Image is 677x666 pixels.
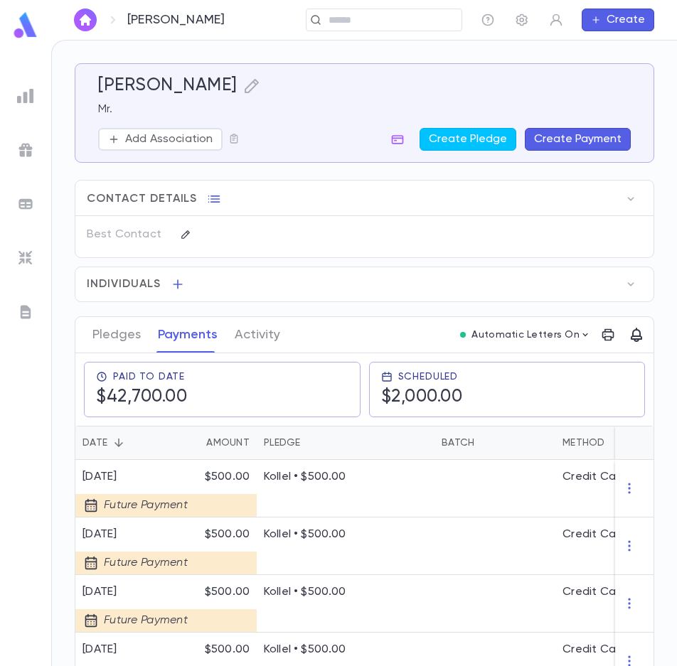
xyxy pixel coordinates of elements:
button: Payments [158,317,218,353]
p: $500.00 [178,643,250,657]
div: Credit Card [563,470,627,484]
div: Future Payment [75,609,196,632]
p: [PERSON_NAME] [127,12,225,28]
button: Activity [235,317,280,353]
span: Contact Details [87,192,197,206]
button: Automatic Letters On [454,325,597,345]
div: [DATE] [82,470,189,484]
p: Best Contact [87,223,169,246]
p: $500.00 [178,470,250,484]
button: Create [582,9,654,31]
div: Date [82,426,107,460]
div: Pledge [257,426,435,460]
div: Amount [171,426,257,460]
div: Credit Card [563,527,627,542]
span: Individuals [87,277,161,291]
span: Paid To Date [113,371,185,382]
p: Kollel • $500.00 [264,527,427,542]
p: Kollel • $500.00 [264,585,427,599]
button: Pledges [92,317,141,353]
div: [DATE] [82,585,189,599]
button: Create Payment [525,128,631,151]
div: Future Payment [75,552,196,574]
img: batches_grey.339ca447c9d9533ef1741baa751efc33.svg [17,195,34,213]
button: Create Pledge [420,128,516,151]
p: Kollel • $500.00 [264,470,427,484]
div: Method [563,426,605,460]
div: Batch [442,426,474,460]
div: Pledge [264,426,301,460]
p: Add Association [125,132,213,146]
img: imports_grey.530a8a0e642e233f2baf0ef88e8c9fcb.svg [17,249,34,267]
h5: $2,000.00 [381,387,463,408]
button: Sort [107,431,130,454]
div: Future Payment [75,494,196,517]
p: Automatic Letters On [471,329,580,340]
div: Amount [206,426,250,460]
div: [DATE] [82,643,189,657]
span: Scheduled [398,371,459,382]
img: letters_grey.7941b92b52307dd3b8a917253454ce1c.svg [17,304,34,321]
p: Mr. [98,102,631,117]
div: Credit Card [563,643,627,657]
div: Date [75,426,171,460]
img: campaigns_grey.99e729a5f7ee94e3726e6486bddda8f1.svg [17,141,34,159]
h5: [PERSON_NAME] [98,75,238,97]
div: Batch [435,426,555,460]
img: logo [11,11,40,39]
p: $500.00 [178,585,250,599]
h5: $42,700.00 [96,387,187,408]
p: $500.00 [178,527,250,542]
img: reports_grey.c525e4749d1bce6a11f5fe2a8de1b229.svg [17,87,34,104]
div: [DATE] [82,527,189,542]
button: Add Association [98,128,223,151]
div: Credit Card [563,585,627,599]
p: Kollel • $500.00 [264,643,427,657]
img: home_white.a664292cf8c1dea59945f0da9f25487c.svg [77,14,94,26]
